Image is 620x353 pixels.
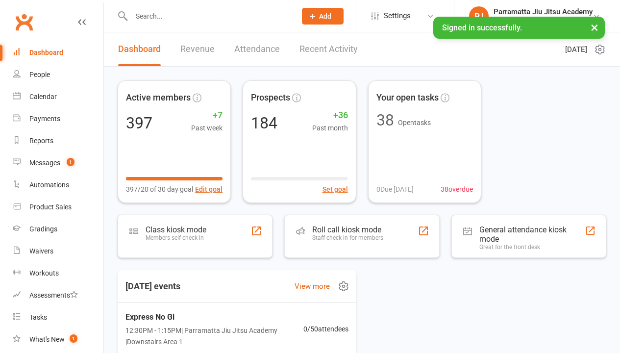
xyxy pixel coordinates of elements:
div: Roll call kiosk mode [312,225,383,234]
h3: [DATE] events [118,277,188,295]
a: Calendar [13,86,103,108]
div: Parramatta Jiu Jitsu Academy [494,16,593,25]
span: 0 / 50 attendees [303,324,348,334]
span: 12:30PM - 1:15PM | Parramatta Jiu Jitsu Academy | Downstairs Area 1 [125,325,303,347]
div: Assessments [29,291,78,299]
span: Signed in successfully. [442,23,522,32]
a: Revenue [180,32,215,66]
a: Tasks [13,306,103,328]
span: 0 Due [DATE] [376,184,414,195]
div: Tasks [29,313,47,321]
a: Recent Activity [299,32,358,66]
button: Set goal [322,184,348,195]
a: Product Sales [13,196,103,218]
a: Gradings [13,218,103,240]
span: Past month [312,123,348,133]
div: Parramatta Jiu Jitsu Academy [494,7,593,16]
span: +36 [312,108,348,123]
div: Product Sales [29,203,72,211]
div: PJ [469,6,489,26]
a: Waivers [13,240,103,262]
button: Edit goal [195,184,223,195]
a: Payments [13,108,103,130]
a: Assessments [13,284,103,306]
span: Settings [384,5,411,27]
span: 38 overdue [441,184,473,195]
a: What's New1 [13,328,103,351]
span: 1 [67,158,74,166]
a: Automations [13,174,103,196]
span: Prospects [251,91,290,105]
a: People [13,64,103,86]
div: Reports [29,137,53,145]
div: Messages [29,159,60,167]
div: General attendance kiosk mode [479,225,585,244]
a: Attendance [234,32,280,66]
a: Reports [13,130,103,152]
div: Gradings [29,225,57,233]
div: Waivers [29,247,53,255]
div: Calendar [29,93,57,101]
input: Search... [128,9,289,23]
div: Class kiosk mode [146,225,206,234]
a: View more [295,280,330,292]
div: Dashboard [29,49,63,56]
div: Members self check-in [146,234,206,241]
a: Workouts [13,262,103,284]
div: 38 [376,112,394,128]
div: Great for the front desk [479,244,585,251]
span: Add [319,12,331,20]
div: Workouts [29,269,59,277]
span: Open tasks [398,119,431,126]
div: People [29,71,50,78]
div: What's New [29,335,65,343]
a: Dashboard [118,32,161,66]
span: Active members [126,91,191,105]
span: 397/20 of 30 day goal [126,184,193,195]
span: [DATE] [565,44,587,55]
span: Past week [191,123,223,133]
button: × [586,17,603,38]
button: Add [302,8,344,25]
span: Express No Gi [125,311,303,324]
a: Clubworx [12,10,36,34]
div: Staff check-in for members [312,234,383,241]
a: Messages 1 [13,152,103,174]
div: 184 [251,115,277,131]
a: Dashboard [13,42,103,64]
span: +7 [191,108,223,123]
div: 397 [126,115,152,131]
span: 1 [70,334,77,343]
div: Automations [29,181,69,189]
div: Payments [29,115,60,123]
span: Your open tasks [376,91,439,105]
